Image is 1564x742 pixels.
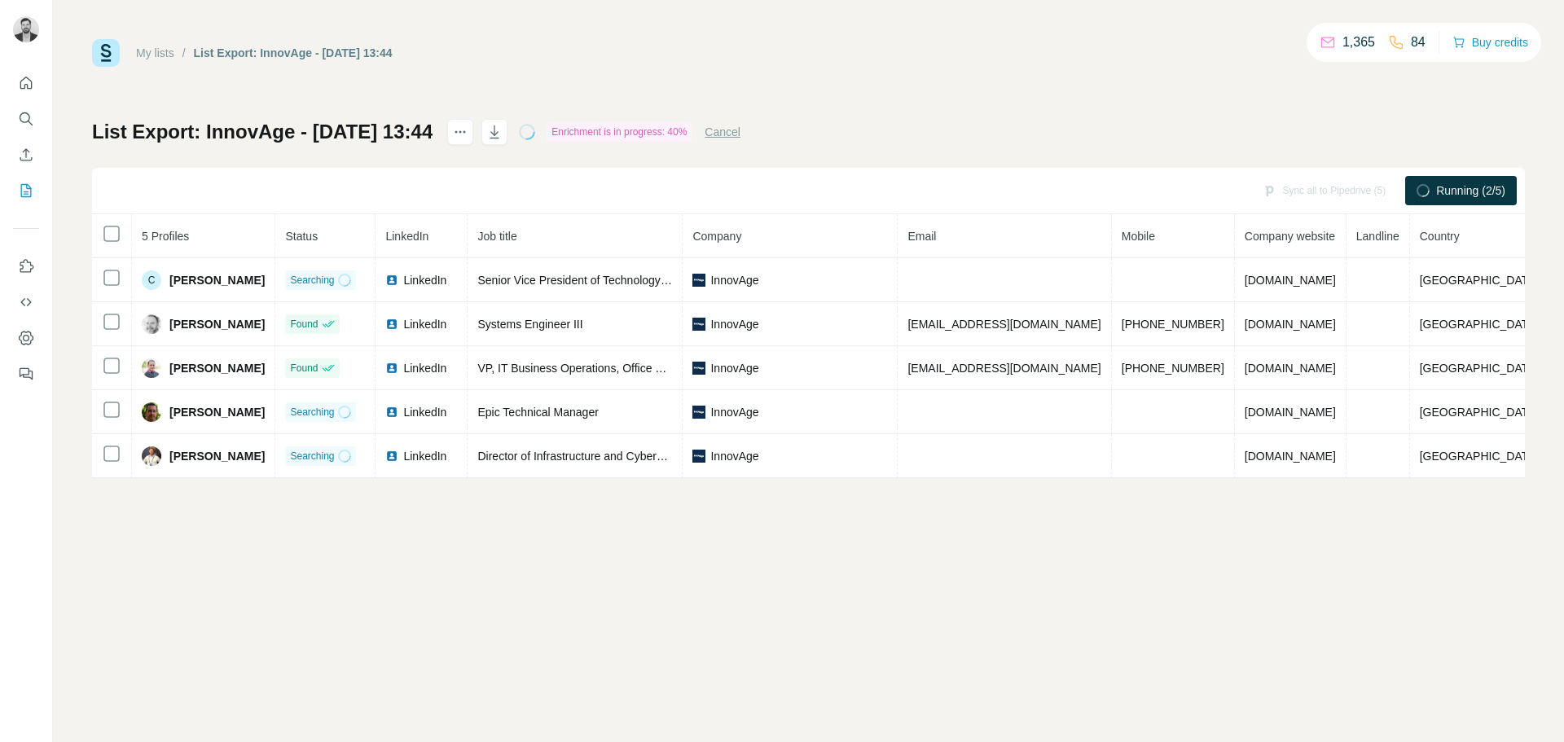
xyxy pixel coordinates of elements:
span: InnovAge [710,316,758,332]
span: Searching [290,273,334,288]
span: [PERSON_NAME] [169,404,265,420]
span: Country [1420,230,1460,243]
span: InnovAge [710,272,758,288]
p: 1,365 [1342,33,1375,52]
img: LinkedIn logo [385,274,398,287]
img: LinkedIn logo [385,406,398,419]
span: [GEOGRAPHIC_DATA] [1420,406,1539,419]
button: Use Surfe on LinkedIn [13,252,39,281]
span: Mobile [1122,230,1155,243]
span: [PHONE_NUMBER] [1122,318,1224,331]
span: [EMAIL_ADDRESS][DOMAIN_NAME] [907,362,1101,375]
img: LinkedIn logo [385,318,398,331]
span: Found [290,317,318,331]
span: InnovAge [710,448,758,464]
button: Quick start [13,68,39,98]
a: My lists [136,46,174,59]
img: company-logo [692,406,705,419]
span: LinkedIn [385,230,428,243]
span: Systems Engineer III [477,318,582,331]
span: [DOMAIN_NAME] [1245,318,1336,331]
span: Company website [1245,230,1335,243]
span: Found [290,361,318,375]
span: VP, IT Business Operations, Office of the CIO [477,362,707,375]
button: Cancel [705,124,740,140]
h1: List Export: InnovAge - [DATE] 13:44 [92,119,433,145]
img: Avatar [142,358,161,378]
span: [PERSON_NAME] [169,272,265,288]
img: company-logo [692,274,705,287]
img: LinkedIn logo [385,362,398,375]
span: LinkedIn [403,448,446,464]
img: LinkedIn logo [385,450,398,463]
span: LinkedIn [403,272,446,288]
span: [DOMAIN_NAME] [1245,274,1336,287]
span: Director of Infrastructure and Cybersecurity [477,450,696,463]
span: Epic Technical Manager [477,406,598,419]
span: Company [692,230,741,243]
button: Enrich CSV [13,140,39,169]
span: Running (2/5) [1436,182,1505,199]
div: C [142,270,161,290]
span: [DOMAIN_NAME] [1245,406,1336,419]
img: Surfe Logo [92,39,120,67]
div: List Export: InnovAge - [DATE] 13:44 [194,45,393,61]
button: Dashboard [13,323,39,353]
span: Job title [477,230,516,243]
img: company-logo [692,318,705,331]
button: Use Surfe API [13,288,39,317]
span: [GEOGRAPHIC_DATA] [1420,362,1539,375]
span: [DOMAIN_NAME] [1245,450,1336,463]
span: Status [285,230,318,243]
span: [PERSON_NAME] [169,360,265,376]
img: company-logo [692,450,705,463]
span: Searching [290,449,334,463]
span: InnovAge [710,404,758,420]
span: [DOMAIN_NAME] [1245,362,1336,375]
span: Email [907,230,936,243]
span: 5 Profiles [142,230,189,243]
span: [GEOGRAPHIC_DATA] [1420,450,1539,463]
span: LinkedIn [403,404,446,420]
span: [GEOGRAPHIC_DATA] [1420,274,1539,287]
span: Searching [290,405,334,419]
img: Avatar [142,314,161,334]
span: [PHONE_NUMBER] [1122,362,1224,375]
span: [PERSON_NAME] [169,316,265,332]
button: Search [13,104,39,134]
span: LinkedIn [403,360,446,376]
li: / [182,45,186,61]
button: Feedback [13,359,39,389]
span: LinkedIn [403,316,446,332]
button: My lists [13,176,39,205]
div: Enrichment is in progress: 40% [547,122,692,142]
span: InnovAge [710,360,758,376]
span: [EMAIL_ADDRESS][DOMAIN_NAME] [907,318,1101,331]
img: company-logo [692,362,705,375]
button: Buy credits [1452,31,1528,54]
p: 84 [1411,33,1426,52]
img: Avatar [142,402,161,422]
span: [GEOGRAPHIC_DATA] [1420,318,1539,331]
span: [PERSON_NAME] [169,448,265,464]
img: Avatar [13,16,39,42]
span: Landline [1356,230,1399,243]
img: Avatar [142,446,161,466]
button: actions [447,119,473,145]
span: Senior Vice President of Technology & CISO [477,274,702,287]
